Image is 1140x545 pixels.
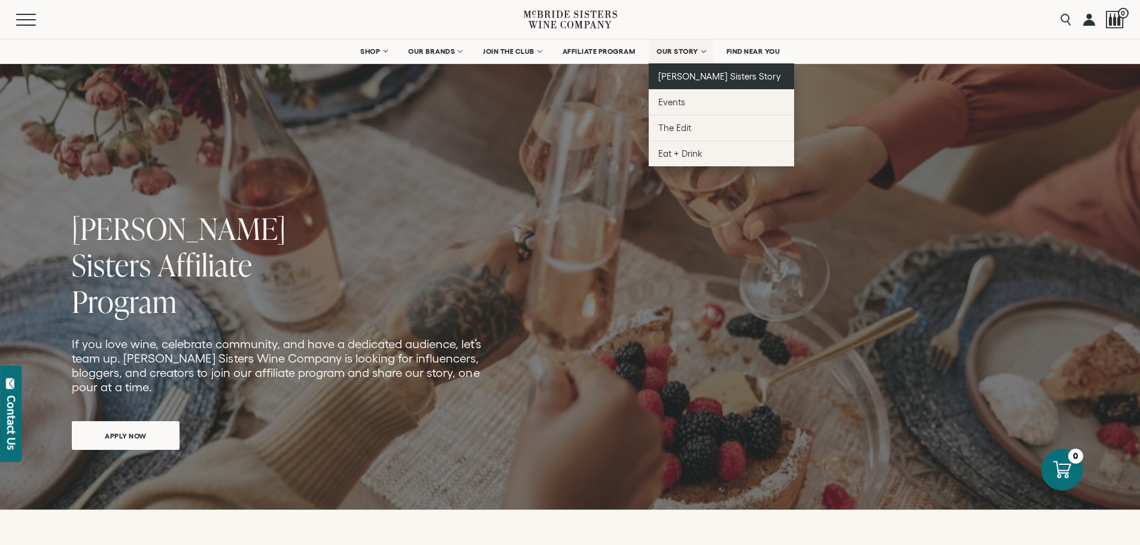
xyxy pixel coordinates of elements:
[72,244,151,285] span: Sisters
[72,208,286,249] span: [PERSON_NAME]
[360,47,381,56] span: SHOP
[649,141,794,166] a: Eat + Drink
[1068,449,1083,464] div: 0
[1118,8,1129,19] span: 0
[72,337,484,394] p: If you love wine, celebrate community, and have a dedicated audience, let’s team up. [PERSON_NAME...
[563,47,636,56] span: AFFILIATE PROGRAM
[726,47,780,56] span: FIND NEAR YOU
[5,395,17,450] div: Contact Us
[649,39,713,63] a: OUR STORY
[16,14,59,26] button: Mobile Menu Trigger
[658,148,703,159] span: Eat + Drink
[158,244,253,285] span: Affiliate
[658,123,691,133] span: The Edit
[483,47,534,56] span: JOIN THE CLUB
[475,39,549,63] a: JOIN THE CLUB
[400,39,469,63] a: OUR BRANDS
[656,47,698,56] span: OUR STORY
[72,421,180,450] a: APPLY NOW
[84,424,168,447] span: APPLY NOW
[555,39,643,63] a: AFFILIATE PROGRAM
[352,39,394,63] a: SHOP
[408,47,455,56] span: OUR BRANDS
[72,281,177,322] span: Program
[649,115,794,141] a: The Edit
[649,63,794,89] a: [PERSON_NAME] Sisters Story
[658,71,781,81] span: [PERSON_NAME] Sisters Story
[649,89,794,115] a: Events
[658,97,685,107] span: Events
[719,39,788,63] a: FIND NEAR YOU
